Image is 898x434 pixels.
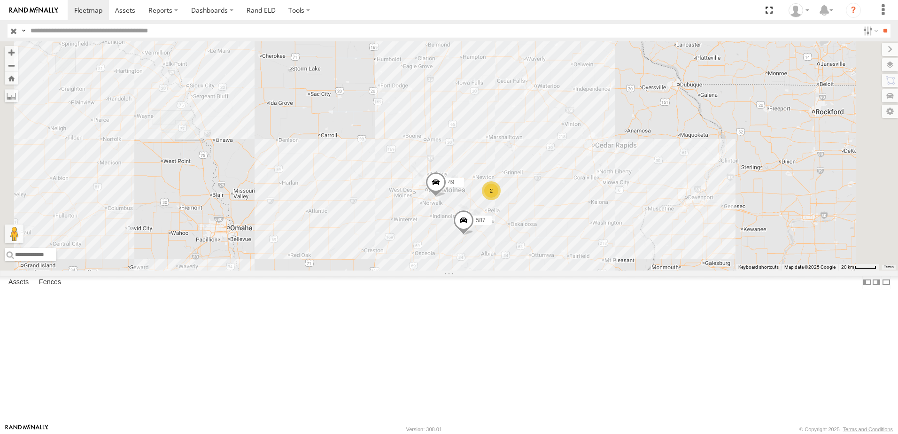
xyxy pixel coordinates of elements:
[448,179,454,186] span: 49
[738,264,779,271] button: Keyboard shortcuts
[5,225,23,243] button: Drag Pegman onto the map to open Street View
[838,264,879,271] button: Map Scale: 20 km per 43 pixels
[784,264,836,270] span: Map data ©2025 Google
[872,276,881,289] label: Dock Summary Table to the Right
[5,46,18,59] button: Zoom in
[5,425,48,434] a: Visit our Website
[5,89,18,102] label: Measure
[799,426,893,432] div: © Copyright 2025 -
[862,276,872,289] label: Dock Summary Table to the Left
[882,105,898,118] label: Map Settings
[846,3,861,18] i: ?
[5,72,18,85] button: Zoom Home
[785,3,813,17] div: Tim Zylstra
[406,426,442,432] div: Version: 308.01
[34,276,66,289] label: Fences
[5,59,18,72] button: Zoom out
[884,265,894,269] a: Terms (opens in new tab)
[476,217,485,224] span: 587
[20,24,27,38] label: Search Query
[882,276,891,289] label: Hide Summary Table
[841,264,854,270] span: 20 km
[859,24,880,38] label: Search Filter Options
[482,181,501,200] div: 2
[4,276,33,289] label: Assets
[843,426,893,432] a: Terms and Conditions
[9,7,58,14] img: rand-logo.svg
